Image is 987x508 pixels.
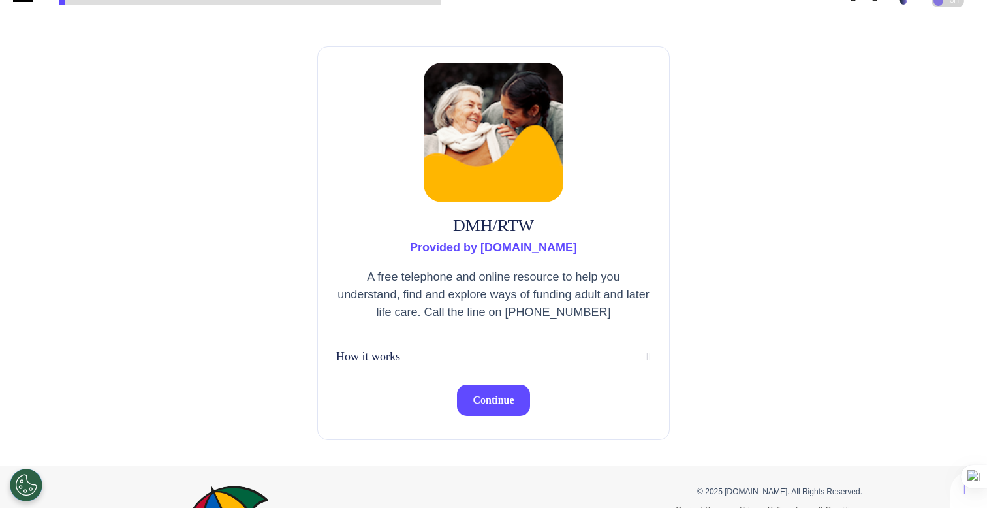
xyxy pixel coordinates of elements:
h2: DMH/RTW [336,215,651,236]
p: © 2025 [DOMAIN_NAME]. All Rights Reserved. [503,486,862,498]
button: Open Preferences [10,469,42,501]
button: How it works [336,347,651,366]
button: Continue [457,385,529,416]
p: A free telephone and online resource to help you understand, find and explore ways of funding adu... [336,268,651,321]
h3: Provided by [DOMAIN_NAME] [336,241,651,255]
span: Continue [473,394,514,405]
p: How it works [336,348,400,366]
img: DMH/RTW [424,63,563,202]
